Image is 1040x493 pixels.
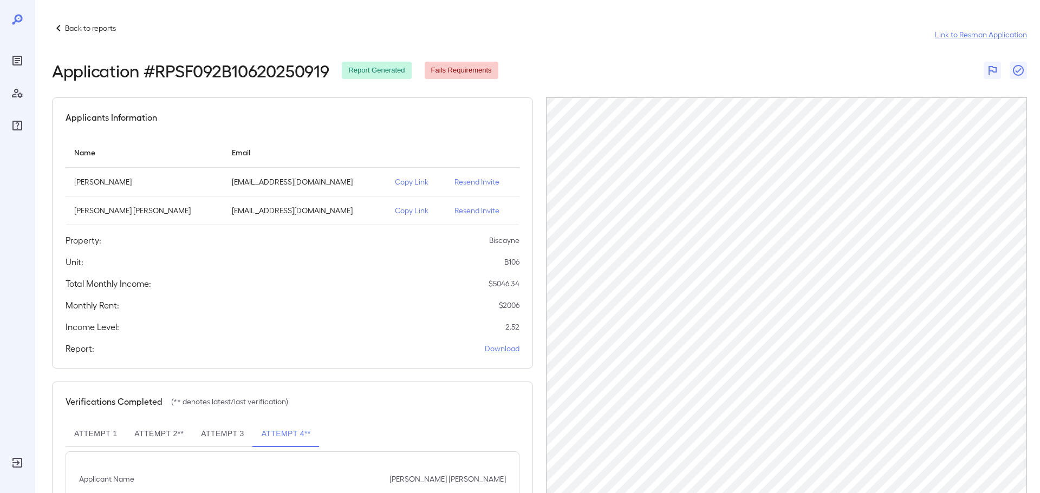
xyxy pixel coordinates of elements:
[66,137,519,225] table: simple table
[9,454,26,471] div: Log Out
[1010,62,1027,79] button: Close Report
[489,278,519,289] p: $ 5046.34
[454,176,511,187] p: Resend Invite
[9,52,26,69] div: Reports
[74,176,214,187] p: [PERSON_NAME]
[126,421,192,447] button: Attempt 2**
[485,343,519,354] a: Download
[66,255,83,268] h5: Unit:
[935,29,1027,40] a: Link to Resman Application
[232,176,378,187] p: [EMAIL_ADDRESS][DOMAIN_NAME]
[52,61,329,80] h2: Application # RPSF092B10620250919
[504,257,519,267] p: B106
[9,84,26,102] div: Manage Users
[74,205,214,216] p: [PERSON_NAME] [PERSON_NAME]
[489,235,519,246] p: Biscayne
[66,234,101,247] h5: Property:
[223,137,386,168] th: Email
[66,342,94,355] h5: Report:
[454,205,511,216] p: Resend Invite
[66,421,126,447] button: Attempt 1
[79,474,134,484] p: Applicant Name
[984,62,1001,79] button: Flag Report
[171,396,288,407] p: (** denotes latest/last verification)
[342,65,411,76] span: Report Generated
[66,299,119,312] h5: Monthly Rent:
[66,395,162,408] h5: Verifications Completed
[395,205,438,216] p: Copy Link
[505,321,519,332] p: 2.52
[65,23,116,34] p: Back to reports
[66,111,157,124] h5: Applicants Information
[232,205,378,216] p: [EMAIL_ADDRESS][DOMAIN_NAME]
[389,474,506,484] p: [PERSON_NAME] [PERSON_NAME]
[499,300,519,311] p: $ 2006
[66,137,223,168] th: Name
[192,421,252,447] button: Attempt 3
[253,421,320,447] button: Attempt 4**
[9,117,26,134] div: FAQ
[66,320,119,333] h5: Income Level:
[66,277,151,290] h5: Total Monthly Income:
[425,65,498,76] span: Fails Requirements
[395,176,438,187] p: Copy Link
